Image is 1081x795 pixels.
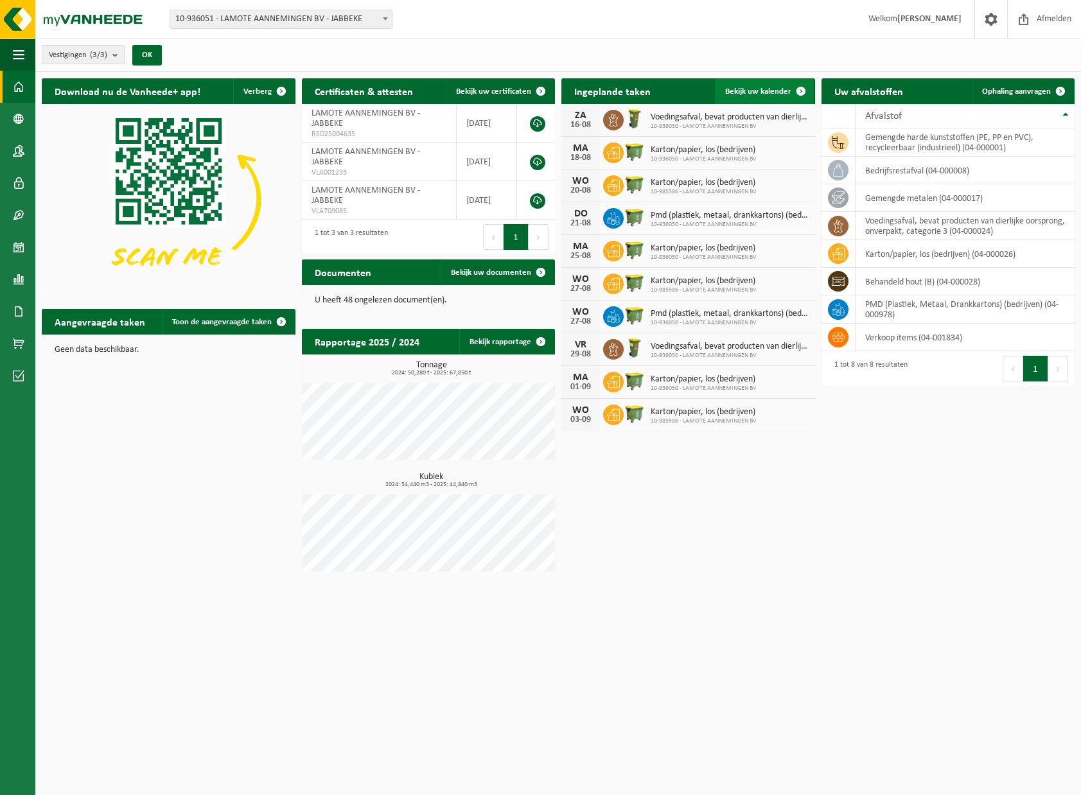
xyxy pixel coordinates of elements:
[651,178,757,188] span: Karton/papier, los (bedrijven)
[1003,356,1023,381] button: Previous
[233,78,294,104] button: Verberg
[529,224,549,250] button: Next
[568,241,593,252] div: MA
[308,361,556,376] h3: Tonnage
[504,224,529,250] button: 1
[308,482,556,488] span: 2024: 51,440 m3 - 2025: 44,840 m3
[42,309,158,334] h2: Aangevraagde taken
[55,345,283,354] p: Geen data beschikbaar.
[315,296,543,305] p: U heeft 48 ongelezen document(en).
[568,110,593,121] div: ZA
[172,318,272,326] span: Toon de aangevraagde taken
[624,239,646,261] img: WB-1100-HPE-GN-50
[651,385,757,392] span: 10-936050 - LAMOTE AANNEMINGEN BV
[162,309,294,335] a: Toon de aangevraagde taken
[457,104,517,143] td: [DATE]
[624,304,646,326] img: WB-1100-HPE-GN-50
[302,329,432,354] h2: Rapportage 2025 / 2024
[651,145,757,155] span: Karton/papier, los (bedrijven)
[856,184,1075,212] td: gemengde metalen (04-000017)
[624,108,646,130] img: WB-0060-HPE-GN-50
[568,186,593,195] div: 20-08
[651,286,757,294] span: 10-985586 - LAMOTE AANNEMINGEN BV
[856,324,1075,351] td: verkoop items (04-001834)
[459,329,554,354] a: Bekijk rapportage
[483,224,504,250] button: Previous
[568,176,593,186] div: WO
[568,350,593,359] div: 29-08
[42,78,213,103] h2: Download nu de Vanheede+ app!
[568,143,593,153] div: MA
[451,268,531,277] span: Bekijk uw documenten
[651,188,757,196] span: 10-985586 - LAMOTE AANNEMINGEN BV
[651,243,757,254] span: Karton/papier, los (bedrijven)
[568,219,593,228] div: 21-08
[651,417,757,425] span: 10-985586 - LAMOTE AANNEMINGEN BV
[568,307,593,317] div: WO
[651,155,757,163] span: 10-936050 - LAMOTE AANNEMINGEN BV
[457,143,517,181] td: [DATE]
[568,209,593,219] div: DO
[624,173,646,195] img: WB-1100-HPE-GN-50
[312,206,446,216] span: VLA709085
[856,212,1075,240] td: voedingsafval, bevat producten van dierlijke oorsprong, onverpakt, categorie 3 (04-000024)
[302,78,426,103] h2: Certificaten & attesten
[651,221,809,229] span: 10-936050 - LAMOTE AANNEMINGEN BV
[856,128,1075,157] td: gemengde harde kunststoffen (PE, PP en PVC), recycleerbaar (industrieel) (04-000001)
[651,352,809,360] span: 10-936050 - LAMOTE AANNEMINGEN BV
[651,374,757,385] span: Karton/papier, los (bedrijven)
[568,317,593,326] div: 27-08
[624,272,646,293] img: WB-1100-HPE-GN-50
[308,370,556,376] span: 2024: 50,280 t - 2025: 67,850 t
[725,87,791,96] span: Bekijk uw kalender
[457,181,517,220] td: [DATE]
[982,87,1051,96] span: Ophaling aanvragen
[651,112,809,123] span: Voedingsafval, bevat producten van dierlijke oorsprong, onverpakt, categorie 3
[170,10,392,28] span: 10-936051 - LAMOTE AANNEMINGEN BV - JABBEKE
[312,109,420,128] span: LAMOTE AANNEMINGEN BV - JABBEKE
[561,78,664,103] h2: Ingeplande taken
[42,104,295,294] img: Download de VHEPlus App
[651,407,757,417] span: Karton/papier, los (bedrijven)
[651,276,757,286] span: Karton/papier, los (bedrijven)
[856,240,1075,268] td: karton/papier, los (bedrijven) (04-000026)
[828,354,908,383] div: 1 tot 8 van 8 resultaten
[651,342,809,352] span: Voedingsafval, bevat producten van dierlijke oorsprong, onverpakt, categorie 3
[651,309,809,319] span: Pmd (plastiek, metaal, drankkartons) (bedrijven)
[624,403,646,424] img: WB-1100-HPE-GN-50
[1048,356,1068,381] button: Next
[243,87,272,96] span: Verberg
[865,111,902,121] span: Afvalstof
[651,123,809,130] span: 10-936050 - LAMOTE AANNEMINGEN BV
[651,254,757,261] span: 10-936050 - LAMOTE AANNEMINGEN BV
[972,78,1073,104] a: Ophaling aanvragen
[441,259,554,285] a: Bekijk uw documenten
[715,78,814,104] a: Bekijk uw kalender
[312,186,420,205] span: LAMOTE AANNEMINGEN BV - JABBEKE
[568,405,593,415] div: WO
[856,157,1075,184] td: bedrijfsrestafval (04-000008)
[568,153,593,162] div: 18-08
[651,319,809,327] span: 10-936050 - LAMOTE AANNEMINGEN BV
[90,51,107,59] count: (3/3)
[568,372,593,383] div: MA
[312,168,446,178] span: VLA001233
[568,274,593,284] div: WO
[49,46,107,65] span: Vestigingen
[624,141,646,162] img: WB-1100-HPE-GN-50
[568,340,593,350] div: VR
[446,78,554,104] a: Bekijk uw certificaten
[308,473,556,488] h3: Kubiek
[897,14,962,24] strong: [PERSON_NAME]
[624,206,646,228] img: WB-1100-HPE-GN-50
[1023,356,1048,381] button: 1
[312,147,420,167] span: LAMOTE AANNEMINGEN BV - JABBEKE
[856,268,1075,295] td: behandeld hout (B) (04-000028)
[42,45,125,64] button: Vestigingen(3/3)
[568,383,593,392] div: 01-09
[132,45,162,66] button: OK
[856,295,1075,324] td: PMD (Plastiek, Metaal, Drankkartons) (bedrijven) (04-000978)
[302,259,384,284] h2: Documenten
[170,10,392,29] span: 10-936051 - LAMOTE AANNEMINGEN BV - JABBEKE
[568,252,593,261] div: 25-08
